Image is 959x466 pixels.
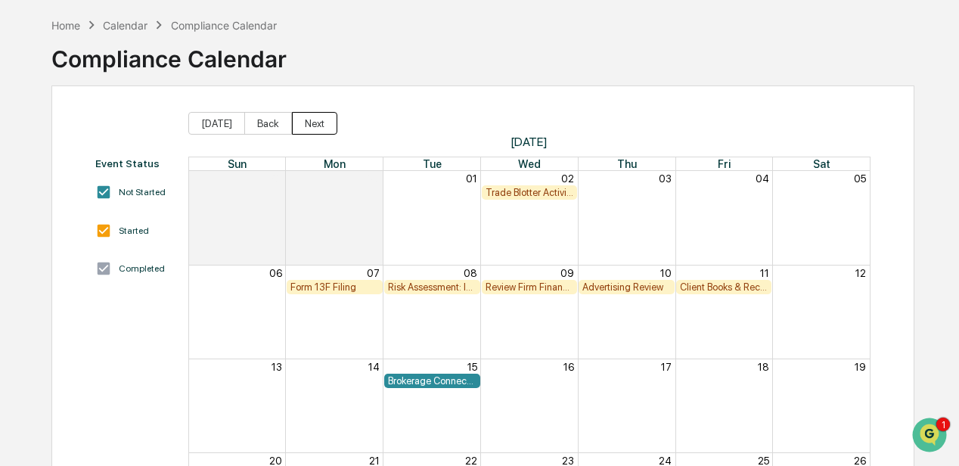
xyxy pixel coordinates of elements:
img: 1746055101610-c473b297-6a78-478c-a979-82029cc54cd1 [30,235,42,247]
div: Review Firm Financial Condition [486,281,574,293]
span: [DATE] [134,235,165,247]
span: Tue [423,157,442,170]
img: 8933085812038_c878075ebb4cc5468115_72.jpg [32,144,59,172]
button: [DATE] [188,112,245,135]
button: 01 [466,172,477,185]
div: Compliance Calendar [51,33,287,73]
button: 10 [660,267,672,279]
div: Home [51,19,80,32]
img: 1746055101610-c473b297-6a78-478c-a979-82029cc54cd1 [15,144,42,172]
div: Advertising Review [582,281,671,293]
span: Wed [518,157,541,170]
iframe: Open customer support [911,416,951,457]
button: 04 [756,172,769,185]
button: 13 [272,361,282,373]
a: Powered byPylon [107,353,183,365]
img: DeeAnn Dempsey (C) [15,261,39,285]
div: Started [119,225,149,236]
div: 🖐️ [15,340,27,352]
span: [PERSON_NAME] (C) [47,275,138,287]
button: 11 [760,267,769,279]
span: • [141,275,147,287]
button: 29 [269,172,282,185]
button: 02 [561,172,574,185]
button: 18 [758,361,769,373]
span: [DATE] [150,275,181,287]
button: 17 [661,361,672,373]
img: Jack Rasmussen [15,220,39,244]
button: Back [244,112,292,135]
div: We're available if you need us! [68,160,208,172]
span: Mon [324,157,346,170]
div: Brokerage Connection Task [388,375,476,387]
span: • [126,235,131,247]
span: Sun [228,157,247,170]
img: Greenboard [15,15,45,45]
span: [DATE] [188,135,871,149]
span: Pylon [151,354,183,365]
button: 03 [659,172,672,185]
a: 🗄️Attestations [104,332,194,359]
button: 16 [563,361,574,373]
button: See all [234,194,275,212]
div: Compliance Calendar [171,19,277,32]
button: 08 [464,267,477,279]
button: 12 [855,267,866,279]
span: Fri [718,157,731,170]
div: Risk Assessment: Invoices/Fees/Valuations [388,281,476,293]
button: 05 [854,172,866,185]
button: 15 [467,361,477,373]
button: 06 [269,267,282,279]
div: Start new chat [68,144,248,160]
span: [PERSON_NAME] [47,235,123,247]
span: Attestations [125,338,188,353]
div: Past conversations [15,197,101,209]
span: Thu [617,157,637,170]
button: 09 [560,267,574,279]
button: 07 [367,267,380,279]
div: Calendar [103,19,147,32]
div: Completed [119,263,165,274]
div: Not Started [119,187,166,197]
button: 30 [367,172,380,185]
div: Form 13F Filing [290,281,379,293]
div: 🗄️ [110,340,122,352]
span: Preclearance [30,338,98,353]
button: Next [292,112,337,135]
button: 14 [368,361,380,373]
div: Trade Blotter Activity Review [486,187,574,198]
p: How can we help? [15,61,275,85]
button: 19 [855,361,866,373]
a: 🖐️Preclearance [9,332,104,359]
span: Sat [813,157,830,170]
div: Client Books & Records Review [680,281,768,293]
div: Event Status [95,157,173,169]
button: Start new chat [257,149,275,167]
